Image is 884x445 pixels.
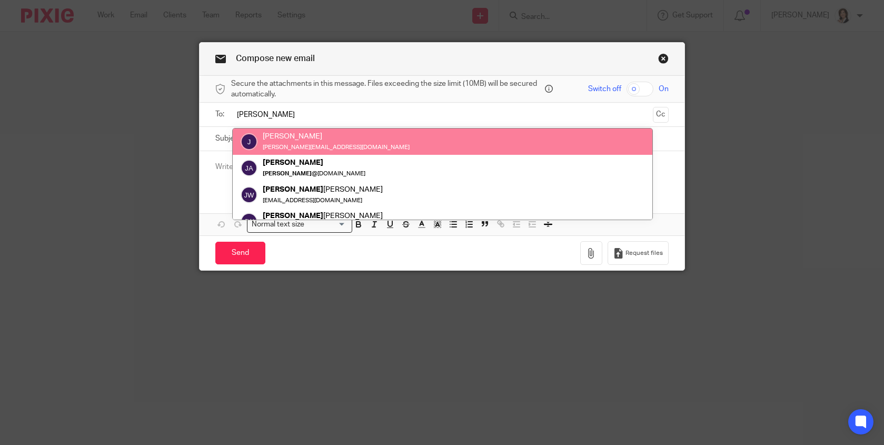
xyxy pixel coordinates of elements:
input: Search for option [308,219,346,230]
div: [PERSON_NAME] [263,211,383,221]
input: Send [215,242,265,264]
label: Subject: [215,133,243,144]
span: Request files [625,249,663,258]
img: svg%3E [241,213,257,230]
span: Switch off [588,84,621,94]
div: Search for option [247,216,352,233]
button: Cc [653,107,669,123]
span: Secure the attachments in this message. Files exceeding the size limit (10MB) will be secured aut... [231,78,542,100]
span: Compose new email [236,54,315,63]
a: Close this dialog window [658,53,669,67]
small: [PERSON_NAME][EMAIL_ADDRESS][DOMAIN_NAME] [263,144,410,150]
img: svg%3E [241,133,257,150]
img: svg%3E [241,186,257,203]
em: [PERSON_NAME] [263,171,312,177]
div: [PERSON_NAME] [263,184,383,195]
button: Request files [608,241,669,265]
img: svg%3E [241,160,257,177]
span: On [659,84,669,94]
small: @[DOMAIN_NAME] [263,171,365,177]
em: [PERSON_NAME] [263,212,323,220]
em: [PERSON_NAME] [263,159,323,167]
span: Normal text size [250,219,307,230]
div: [PERSON_NAME] [263,131,410,142]
em: [PERSON_NAME] [263,185,323,193]
small: [EMAIL_ADDRESS][DOMAIN_NAME] [263,197,362,203]
label: To: [215,109,227,120]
